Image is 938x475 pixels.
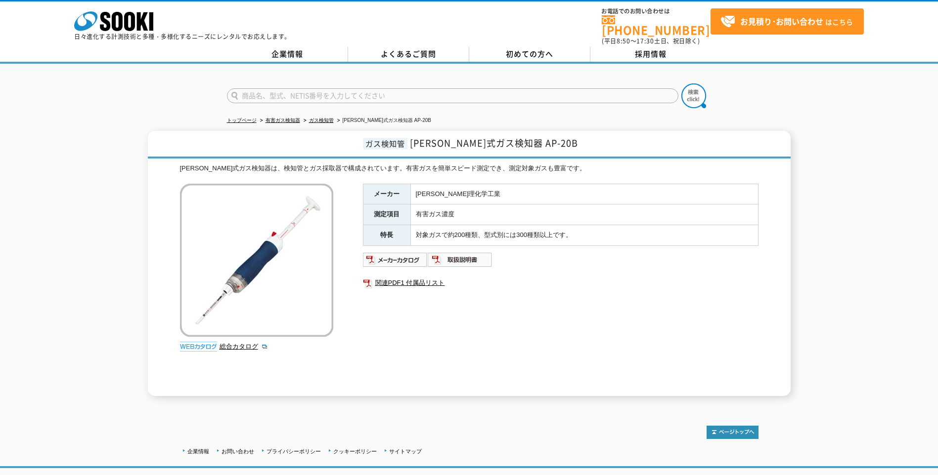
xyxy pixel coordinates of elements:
a: メーカーカタログ [363,258,428,266]
a: プライバシーポリシー [267,448,321,454]
a: 企業情報 [187,448,209,454]
a: 有害ガス検知器 [266,118,300,123]
a: サイトマップ [389,448,422,454]
th: メーカー [363,184,410,204]
img: webカタログ [180,342,217,352]
a: ガス検知管 [309,118,334,123]
p: 日々進化する計測技術と多種・多様化するニーズにレンタルでお応えします。 [74,34,291,40]
th: 特長 [363,225,410,246]
span: (平日 ～ 土日、祝日除く) [602,37,700,45]
li: [PERSON_NAME]式ガス検知器 AP-20B [335,116,431,126]
a: トップページ [227,118,257,123]
strong: お見積り･お問い合わせ [740,15,823,27]
a: お問い合わせ [222,448,254,454]
td: [PERSON_NAME]理化学工業 [410,184,758,204]
span: 17:30 [636,37,654,45]
input: 商品名、型式、NETIS番号を入力してください [227,88,678,103]
a: 採用情報 [590,47,712,62]
th: 測定項目 [363,204,410,225]
td: 対象ガスで約200種類、型式別には300種類以上です。 [410,225,758,246]
span: 8:50 [617,37,630,45]
img: 北川式ガス検知器 AP-20B [180,184,333,337]
span: 初めての方へ [506,48,553,59]
a: 関連PDF1 付属品リスト [363,277,759,289]
img: btn_search.png [681,83,706,108]
span: ガス検知管 [363,138,407,149]
a: 取扱説明書 [428,258,492,266]
img: トップページへ [707,426,759,439]
div: [PERSON_NAME]式ガス検知器は、検知管とガス採取器で構成されています。有害ガスを簡単スピード測定でき、測定対象ガスも豊富です。 [180,163,759,174]
img: 取扱説明書 [428,252,492,268]
a: 総合カタログ [220,343,268,350]
img: メーカーカタログ [363,252,428,268]
span: [PERSON_NAME]式ガス検知器 AP-20B [410,136,578,150]
a: よくあるご質問 [348,47,469,62]
a: [PHONE_NUMBER] [602,15,711,36]
a: お見積り･お問い合わせはこちら [711,8,864,35]
span: はこちら [720,14,853,29]
a: 企業情報 [227,47,348,62]
a: 初めての方へ [469,47,590,62]
span: お電話でのお問い合わせは [602,8,711,14]
a: クッキーポリシー [333,448,377,454]
td: 有害ガス濃度 [410,204,758,225]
